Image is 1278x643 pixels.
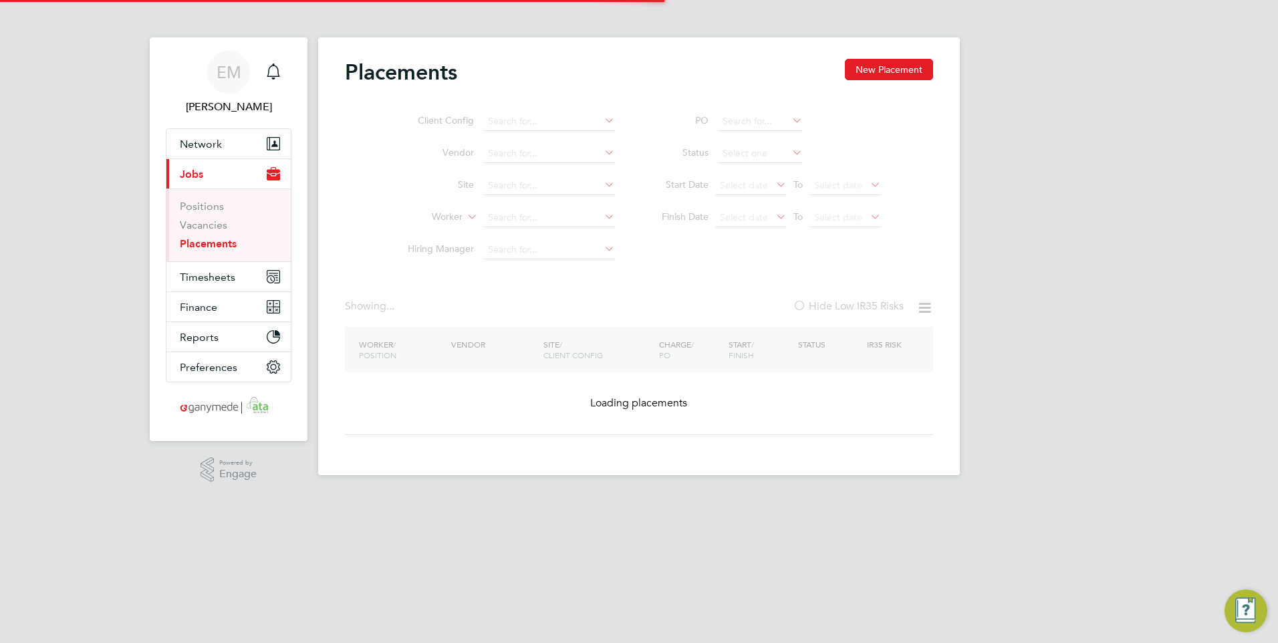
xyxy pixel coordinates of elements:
[176,396,281,417] img: ganymedesolutions-logo-retina.png
[166,159,291,188] button: Jobs
[217,63,241,81] span: EM
[386,299,394,313] span: ...
[180,168,203,180] span: Jobs
[180,138,222,150] span: Network
[345,299,397,313] div: Showing
[180,271,235,283] span: Timesheets
[166,322,291,352] button: Reports
[180,200,224,213] a: Positions
[180,331,219,344] span: Reports
[166,129,291,158] button: Network
[845,59,933,80] button: New Placement
[166,292,291,321] button: Finance
[219,457,257,469] span: Powered by
[201,457,257,483] a: Powered byEngage
[150,37,307,441] nav: Main navigation
[166,262,291,291] button: Timesheets
[180,237,237,250] a: Placements
[166,396,291,417] a: Go to home page
[180,361,237,374] span: Preferences
[345,59,457,86] h2: Placements
[166,99,291,115] span: Emma Malvenan
[219,469,257,480] span: Engage
[166,352,291,382] button: Preferences
[793,299,904,313] label: Hide Low IR35 Risks
[1225,590,1267,632] button: Engage Resource Center
[166,188,291,261] div: Jobs
[180,301,217,313] span: Finance
[166,51,291,115] a: EM[PERSON_NAME]
[180,219,227,231] a: Vacancies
